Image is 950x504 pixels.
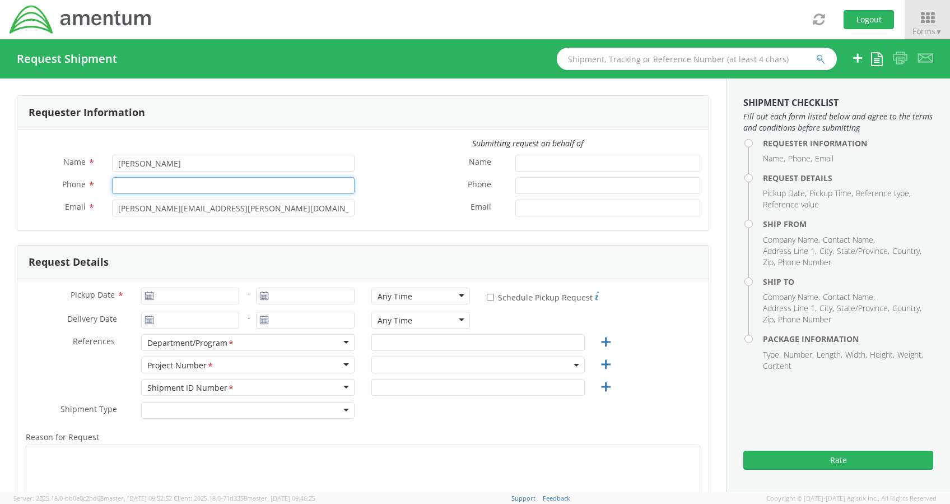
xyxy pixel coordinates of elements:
[778,257,831,268] li: Phone Number
[65,201,86,212] span: Email
[935,27,942,36] span: ▼
[62,179,86,189] span: Phone
[378,291,412,302] div: Any Time
[788,153,812,164] li: Phone
[17,53,117,65] h4: Request Shipment
[819,246,834,257] li: City
[763,314,775,325] li: Zip
[26,432,99,442] span: Reason for Request
[763,335,933,343] h4: Package Information
[469,156,491,169] span: Name
[763,246,817,257] li: Address Line 1
[837,246,890,257] li: State/Province
[557,48,837,70] input: Shipment, Tracking or Reference Number (at least 4 chars)
[247,494,315,502] span: master, [DATE] 09:46:25
[763,174,933,182] h4: Request Details
[763,278,933,286] h4: Ship To
[472,138,583,149] i: Submitting request on behalf of
[892,303,921,314] li: Country
[487,290,599,303] label: Schedule Pickup Request
[71,289,115,300] span: Pickup Date
[29,257,109,268] h3: Request Details
[29,107,145,118] h3: Requester Information
[378,315,412,326] div: Any Time
[763,292,820,303] li: Company Name
[763,303,817,314] li: Address Line 1
[471,201,491,214] span: Email
[468,179,491,192] span: Phone
[743,111,933,133] span: Fill out each form listed below and agree to the terms and conditions before submitting
[763,153,785,164] li: Name
[809,188,853,199] li: Pickup Time
[823,292,875,303] li: Contact Name
[870,349,895,360] li: Height
[13,494,172,502] span: Server: 2025.18.0-bb0e0c2bd68
[743,98,933,108] h3: Shipment Checklist
[912,26,942,36] span: Forms
[60,404,117,417] span: Shipment Type
[763,257,775,268] li: Zip
[543,494,570,502] a: Feedback
[837,303,890,314] li: State/Province
[763,188,807,199] li: Pickup Date
[766,494,937,503] span: Copyright © [DATE]-[DATE] Agistix Inc., All Rights Reserved
[763,360,791,372] li: Content
[897,349,923,360] li: Weight
[823,234,875,246] li: Contact Name
[784,349,814,360] li: Number
[67,313,117,326] span: Delivery Date
[763,220,933,228] h4: Ship From
[147,360,214,372] div: Project Number
[763,234,820,246] li: Company Name
[147,382,235,394] div: Shipment ID Number
[511,494,535,502] a: Support
[817,349,842,360] li: Length
[778,314,831,325] li: Phone Number
[8,4,153,35] img: dyn-intl-logo-049831509241104b2a82.png
[104,494,172,502] span: master, [DATE] 09:52:52
[763,199,819,210] li: Reference value
[763,139,933,147] h4: Requester Information
[856,188,911,199] li: Reference type
[819,303,834,314] li: City
[487,294,494,301] input: Schedule Pickup Request
[815,153,833,164] li: Email
[73,336,115,346] span: References
[743,451,933,470] button: Rate
[763,349,781,360] li: Type
[845,349,867,360] li: Width
[174,494,315,502] span: Client: 2025.18.0-71d3358
[844,10,894,29] button: Logout
[147,337,235,349] div: Department/Program
[63,156,86,167] span: Name
[892,246,921,257] li: Country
